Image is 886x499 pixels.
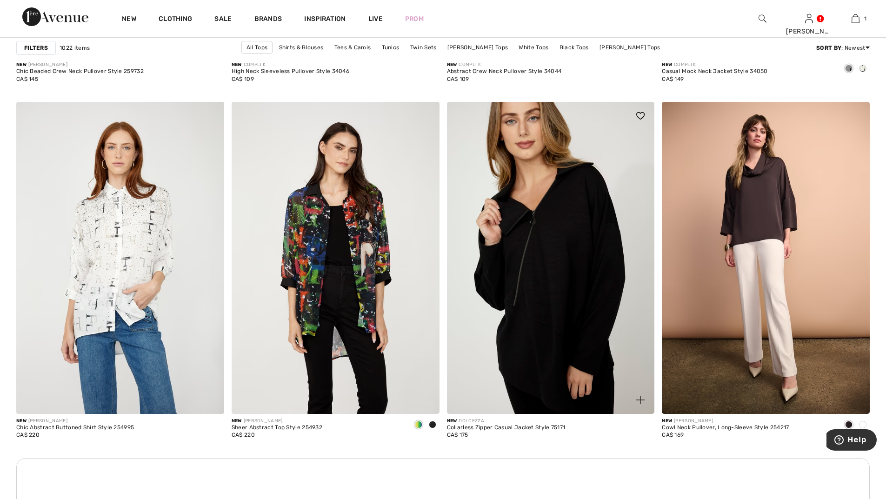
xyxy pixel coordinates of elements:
[856,61,870,77] div: Ivory
[662,76,684,82] span: CA$ 149
[816,45,841,51] strong: Sort By
[662,61,768,68] div: COMPLI K
[22,7,88,26] img: 1ère Avenue
[447,68,562,75] div: Abstract Crew Neck Pullover Style 34044
[16,102,224,413] img: Chic Abstract Buttoned Shirt Style 254995. Off White
[241,41,273,54] a: All Tops
[447,76,469,82] span: CA$ 109
[60,44,90,52] span: 1022 items
[254,15,282,25] a: Brands
[274,41,328,53] a: Shirts & Blouses
[368,14,383,24] a: Live
[232,425,322,431] div: Sheer Abstract Top Style 254932
[122,15,136,25] a: New
[662,418,672,424] span: New
[662,418,789,425] div: [PERSON_NAME]
[805,14,813,23] a: Sign In
[232,102,440,413] img: Sheer Abstract Top Style 254932. Black/Multi
[232,418,242,424] span: New
[16,68,144,75] div: Chic Beaded Crew Neck Pullover Style 259732
[864,14,866,23] span: 1
[159,15,192,25] a: Clothing
[805,13,813,24] img: My Info
[662,62,672,67] span: New
[759,13,766,24] img: search the website
[447,432,468,438] span: CA$ 175
[232,68,349,75] div: High Neck Sleeveless Pullover Style 34046
[24,44,48,52] strong: Filters
[826,429,877,452] iframe: Opens a widget where you can find more information
[842,418,856,433] div: Mocha
[555,41,593,53] a: Black Tops
[852,13,859,24] img: My Bag
[232,62,242,67] span: New
[514,41,553,53] a: White Tops
[662,432,684,438] span: CA$ 169
[412,418,426,433] div: Black/Multi
[662,102,870,413] img: Cowl Neck Pullover, Long-Sleeve Style 254217. Mocha
[856,418,870,433] div: Birch
[16,432,40,438] span: CA$ 220
[816,44,870,52] div: : Newest
[447,61,562,68] div: COMPLI K
[16,418,134,425] div: [PERSON_NAME]
[405,14,424,24] a: Prom
[833,13,878,24] a: 1
[447,418,457,424] span: New
[662,425,789,431] div: Cowl Neck Pullover, Long-Sleeve Style 254217
[16,76,38,82] span: CA$ 145
[406,41,441,53] a: Twin Sets
[304,15,346,25] span: Inspiration
[232,432,255,438] span: CA$ 220
[443,41,513,53] a: [PERSON_NAME] Tops
[842,61,856,77] div: Grey
[662,68,768,75] div: Casual Mock Neck Jacket Style 34050
[636,396,645,404] img: plus_v2.svg
[16,425,134,431] div: Chic Abstract Buttoned Shirt Style 254995
[16,62,27,67] span: New
[232,418,322,425] div: [PERSON_NAME]
[214,15,232,25] a: Sale
[232,76,254,82] span: CA$ 109
[786,27,832,36] div: [PERSON_NAME]
[330,41,376,53] a: Tees & Camis
[377,41,404,53] a: Tunics
[636,112,645,120] img: heart_black_full.svg
[447,102,655,413] a: Collarless Zipper Casual Jacket Style 75171. Black
[426,418,440,433] div: Black
[447,62,457,67] span: New
[16,418,27,424] span: New
[447,418,566,425] div: DOLCEZZA
[595,41,665,53] a: [PERSON_NAME] Tops
[232,61,349,68] div: COMPLI K
[16,61,144,68] div: [PERSON_NAME]
[447,425,566,431] div: Collarless Zipper Casual Jacket Style 75171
